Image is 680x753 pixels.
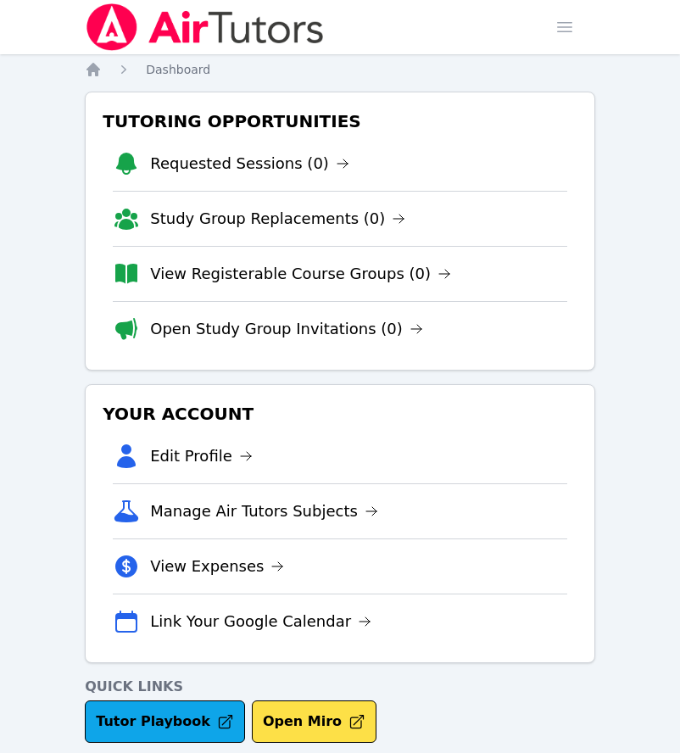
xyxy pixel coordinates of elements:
button: Open Miro [252,700,376,743]
a: Link Your Google Calendar [150,610,371,633]
a: Manage Air Tutors Subjects [150,499,378,523]
a: Tutor Playbook [85,700,245,743]
a: View Registerable Course Groups (0) [150,262,451,286]
img: Air Tutors [85,3,325,51]
h4: Quick Links [85,677,595,697]
a: Dashboard [146,61,210,78]
a: Open Study Group Invitations (0) [150,317,423,341]
h3: Your Account [99,399,581,429]
span: Dashboard [146,63,210,76]
a: Edit Profile [150,444,253,468]
a: View Expenses [150,555,284,578]
a: Study Group Replacements (0) [150,207,405,231]
nav: Breadcrumb [85,61,595,78]
a: Requested Sessions (0) [150,152,349,176]
h3: Tutoring Opportunities [99,106,581,137]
